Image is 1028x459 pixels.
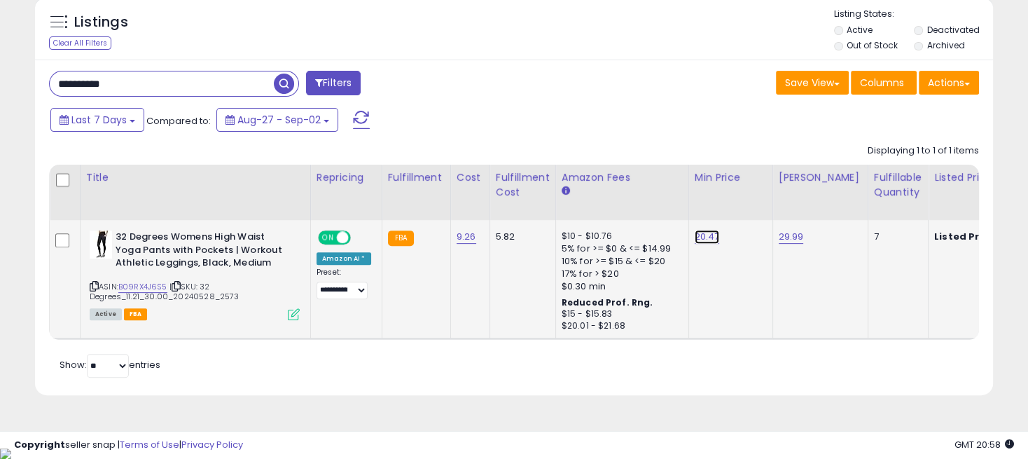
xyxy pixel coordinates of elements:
[562,296,653,308] b: Reduced Prof. Rng.
[779,170,862,185] div: [PERSON_NAME]
[562,242,678,255] div: 5% for >= $0 & <= $14.99
[317,268,371,299] div: Preset:
[71,113,127,127] span: Last 7 Days
[388,170,445,185] div: Fulfillment
[927,39,965,51] label: Archived
[562,320,678,332] div: $20.01 - $21.68
[86,170,305,185] div: Title
[120,438,179,451] a: Terms of Use
[927,24,980,36] label: Deactivated
[695,170,767,185] div: Min Price
[562,308,678,320] div: $15 - $15.83
[562,170,683,185] div: Amazon Fees
[124,308,148,320] span: FBA
[14,438,65,451] strong: Copyright
[847,39,898,51] label: Out of Stock
[919,71,979,95] button: Actions
[779,230,804,244] a: 29.99
[90,281,239,302] span: | SKU: 32 Degrees_11.21_30.00_20240528_2573
[496,170,550,200] div: Fulfillment Cost
[216,108,338,132] button: Aug-27 - Sep-02
[562,280,678,293] div: $0.30 min
[874,231,917,243] div: 7
[181,438,243,451] a: Privacy Policy
[146,114,211,128] span: Compared to:
[306,71,361,95] button: Filters
[834,8,993,21] p: Listing States:
[90,308,122,320] span: All listings currently available for purchase on Amazon
[496,231,545,243] div: 5.82
[874,170,922,200] div: Fulfillable Quantity
[349,232,371,244] span: OFF
[60,358,160,371] span: Show: entries
[934,230,998,243] b: Listed Price:
[562,268,678,280] div: 17% for > $20
[50,108,144,132] button: Last 7 Days
[90,231,300,319] div: ASIN:
[14,439,243,452] div: seller snap | |
[562,255,678,268] div: 10% for >= $15 & <= $20
[388,231,414,246] small: FBA
[237,113,321,127] span: Aug-27 - Sep-02
[90,231,112,259] img: 316KCgN7w-L._SL40_.jpg
[847,24,873,36] label: Active
[695,230,720,244] a: 20.47
[860,76,904,90] span: Columns
[116,231,286,273] b: 32 Degrees Womens High Waist Yoga Pants with Pockets | Workout Athletic Leggings, Black, Medium
[317,170,376,185] div: Repricing
[49,36,111,50] div: Clear All Filters
[954,438,1014,451] span: 2025-09-10 20:58 GMT
[776,71,849,95] button: Save View
[562,231,678,242] div: $10 - $10.76
[457,230,476,244] a: 9.26
[851,71,917,95] button: Columns
[74,13,128,32] h5: Listings
[868,144,979,158] div: Displaying 1 to 1 of 1 items
[457,170,484,185] div: Cost
[562,185,570,198] small: Amazon Fees.
[317,252,371,265] div: Amazon AI *
[118,281,167,293] a: B09RX4J6S5
[319,232,337,244] span: ON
